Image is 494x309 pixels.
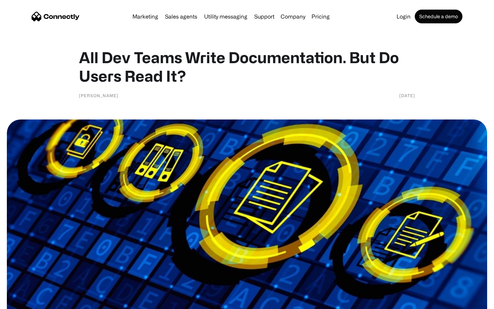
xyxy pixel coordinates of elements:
[399,92,415,99] div: [DATE]
[201,14,250,19] a: Utility messaging
[7,297,41,307] aside: Language selected: English
[79,92,118,99] div: [PERSON_NAME]
[394,14,413,19] a: Login
[130,14,161,19] a: Marketing
[281,12,305,21] div: Company
[309,14,332,19] a: Pricing
[162,14,200,19] a: Sales agents
[14,297,41,307] ul: Language list
[251,14,277,19] a: Support
[79,48,415,85] h1: All Dev Teams Write Documentation. But Do Users Read It?
[415,10,462,23] a: Schedule a demo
